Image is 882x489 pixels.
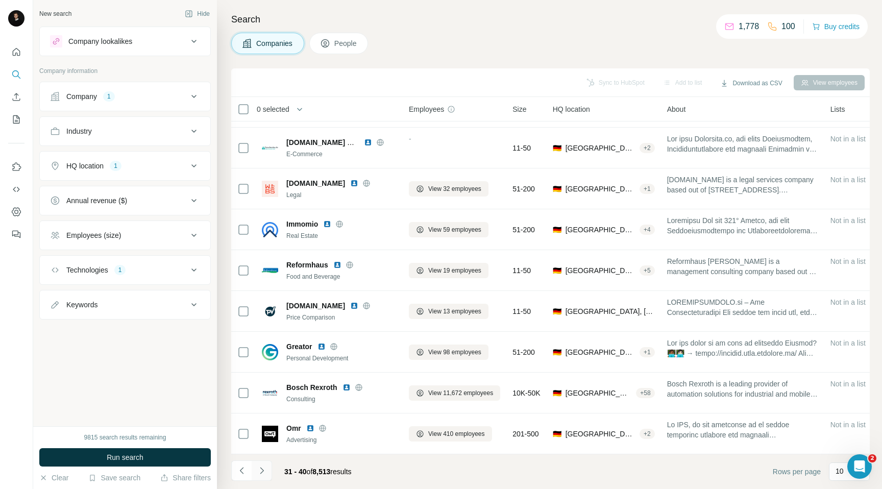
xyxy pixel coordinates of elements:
div: Legal [286,190,397,200]
img: LinkedIn logo [306,424,314,432]
span: Immomio [286,219,318,229]
button: Hide [178,6,217,21]
button: Buy credits [812,19,860,34]
span: Lists [830,104,845,114]
div: Keywords [66,300,97,310]
span: 11-50 [512,306,531,316]
span: - [409,135,411,143]
button: HQ location1 [40,154,210,178]
div: 1 [114,265,126,275]
span: View 19 employees [428,266,481,275]
span: Not in a list [830,298,866,306]
div: + 1 [640,348,655,357]
button: View 410 employees [409,426,492,442]
span: 8,513 [312,468,330,476]
p: 100 [781,20,795,33]
div: + 5 [640,266,655,275]
div: Annual revenue ($) [66,195,127,206]
span: HQ location [553,104,590,114]
div: + 58 [636,388,654,398]
div: Company lookalikes [68,36,132,46]
span: 51-200 [512,184,535,194]
span: 0 selected [257,104,289,114]
span: View 11,672 employees [428,388,493,398]
img: Avatar [8,10,24,27]
div: Industry [66,126,92,136]
span: 11-50 [512,265,531,276]
button: Download as CSV [713,76,789,91]
span: 🇩🇪 [553,143,561,153]
img: LinkedIn logo [350,179,358,187]
img: Logo of Immomio [262,222,278,238]
h4: Search [231,12,870,27]
img: Logo of Bosch Rexroth [262,385,278,401]
button: Navigate to previous page [231,460,252,481]
div: E-Commerce [286,150,397,159]
span: [DOMAIN_NAME] is a legal services company based out of [STREET_ADDRESS]. Impressum: [DOMAIN_NAME]... [667,175,818,195]
button: Feedback [8,225,24,243]
button: View 13 employees [409,304,488,319]
button: Industry [40,119,210,143]
span: Employees [409,104,444,114]
button: Save search [88,473,140,483]
div: 9815 search results remaining [84,433,166,442]
div: + 2 [640,429,655,438]
div: Personal Development [286,354,397,363]
div: Employees (size) [66,230,121,240]
button: My lists [8,110,24,129]
button: View 59 employees [409,222,488,237]
img: Logo of Reformhaus [262,262,278,279]
img: Logo of Omr [262,426,278,442]
span: [DOMAIN_NAME] [286,178,345,188]
span: Companies [256,38,293,48]
span: [GEOGRAPHIC_DATA], [GEOGRAPHIC_DATA] [566,347,635,357]
span: View 98 employees [428,348,481,357]
button: Keywords [40,292,210,317]
span: View 410 employees [428,429,485,438]
img: LinkedIn logo [342,383,351,392]
span: [GEOGRAPHIC_DATA], [GEOGRAPHIC_DATA] [566,225,635,235]
span: [GEOGRAPHIC_DATA], [GEOGRAPHIC_DATA] [566,143,635,153]
button: Quick start [8,43,24,61]
span: of [307,468,313,476]
span: 51-200 [512,347,535,357]
button: View 11,672 employees [409,385,500,401]
span: Run search [107,452,143,462]
span: View 32 employees [428,184,481,193]
button: View 98 employees [409,345,488,360]
span: Greator [286,341,312,352]
span: results [284,468,352,476]
span: Bosch Rexroth is a leading provider of automation solutions for industrial and mobile application... [667,379,818,399]
span: Not in a list [830,339,866,347]
span: Reformhaus [286,260,328,270]
span: Loremipsu Dol sit 321° Ametco, adi elit Seddoeiusmodtempo inc Utlaboreetdoloremag ali enimad mini... [667,215,818,236]
span: [DOMAIN_NAME] [286,301,345,311]
span: Not in a list [830,421,866,429]
img: Logo of geschenke.de Hsy GmbH [262,140,278,156]
img: LinkedIn logo [333,261,341,269]
span: 31 - 40 [284,468,307,476]
button: Annual revenue ($) [40,188,210,213]
div: Price Comparison [286,313,397,322]
span: Not in a list [830,216,866,225]
span: [GEOGRAPHIC_DATA], [GEOGRAPHIC_DATA] [566,306,655,316]
div: 1 [103,92,115,101]
button: Share filters [160,473,211,483]
button: Navigate to next page [252,460,272,481]
button: Use Surfe API [8,180,24,199]
div: HQ location [66,161,104,171]
button: Dashboard [8,203,24,221]
img: Logo of PREISVERGLEICH.de [262,303,278,320]
span: LOREMIPSUMDOLO.si – Ame Consecteturadipi Eli seddoe tem incid utl, etd Magna ali Enimadminimvenia... [667,297,818,317]
button: View 32 employees [409,181,488,197]
p: Company information [39,66,211,76]
div: Food and Beverage [286,272,397,281]
span: Not in a list [830,176,866,184]
span: 51-200 [512,225,535,235]
button: Company lookalikes [40,29,210,54]
div: 1 [110,161,121,170]
span: 11-50 [512,143,531,153]
span: [DOMAIN_NAME] Hsy GmbH [286,138,384,146]
span: 🇩🇪 [553,265,561,276]
span: 2 [868,454,876,462]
